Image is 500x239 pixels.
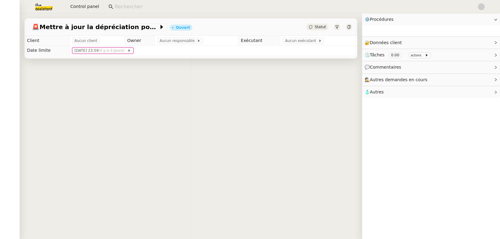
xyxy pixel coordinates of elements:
div: ⚙️Procédures [362,13,500,25]
span: ⏲️ [365,52,434,57]
div: ⏲️Tâches 0:00 actions [362,49,500,61]
div: 🕵️Autres demandes en cours [362,74,500,86]
span: Aucun client [74,38,97,44]
span: 🔐 [365,39,404,46]
span: Données client [370,40,402,45]
span: Aucun exécutant [285,38,318,44]
span: Commentaires [370,65,401,70]
div: 🔐Données client [362,37,500,49]
span: 🕵️ [365,77,430,82]
span: Autres [370,89,384,94]
span: 💬 [365,65,404,70]
span: (il y a 3 jours) [99,48,125,53]
td: Client [25,36,69,46]
td: Exécutant [238,36,280,46]
td: Date limite [25,46,69,55]
span: ⚙️ [365,16,396,23]
span: Tâches [370,52,384,57]
span: Mettre à jour la dépréciation pour juillet et août [32,24,159,30]
button: Control panel [65,2,103,11]
span: Procédures [370,17,394,22]
span: [DATE] 23:59 [74,47,127,54]
span: Control panel [70,3,99,10]
div: 🧴Autres [362,86,500,98]
div: Ouvert [176,26,190,29]
div: 💬Commentaires [362,61,500,73]
span: 🚨 [32,23,40,31]
span: Aucun responsable [160,38,197,44]
input: Rechercher [115,3,471,11]
td: Owner [125,36,155,46]
nz-tag: 0:00 [388,52,402,58]
span: 🧴 [365,89,384,94]
span: Autres demandes en cours [370,77,427,82]
span: Statut [315,25,326,29]
small: actions [411,54,422,57]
